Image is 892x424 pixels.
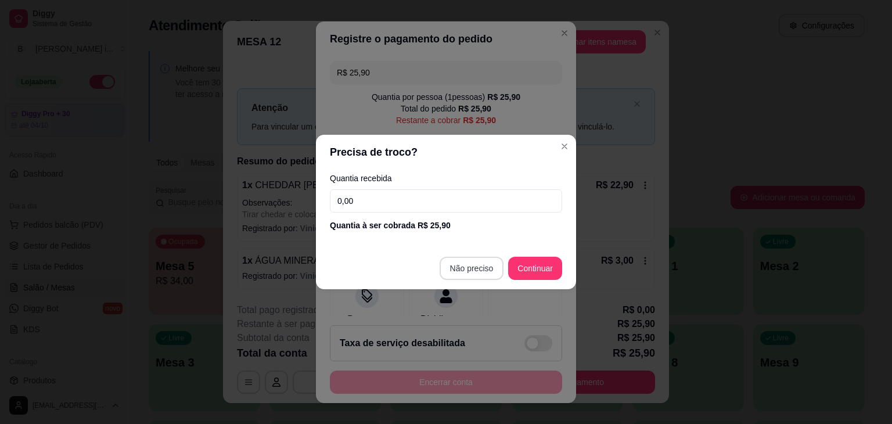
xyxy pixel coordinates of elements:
[330,220,562,231] div: Quantia à ser cobrada R$ 25,90
[440,257,504,280] button: Não preciso
[508,257,562,280] button: Continuar
[330,174,562,182] label: Quantia recebida
[555,137,574,156] button: Close
[316,135,576,170] header: Precisa de troco?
